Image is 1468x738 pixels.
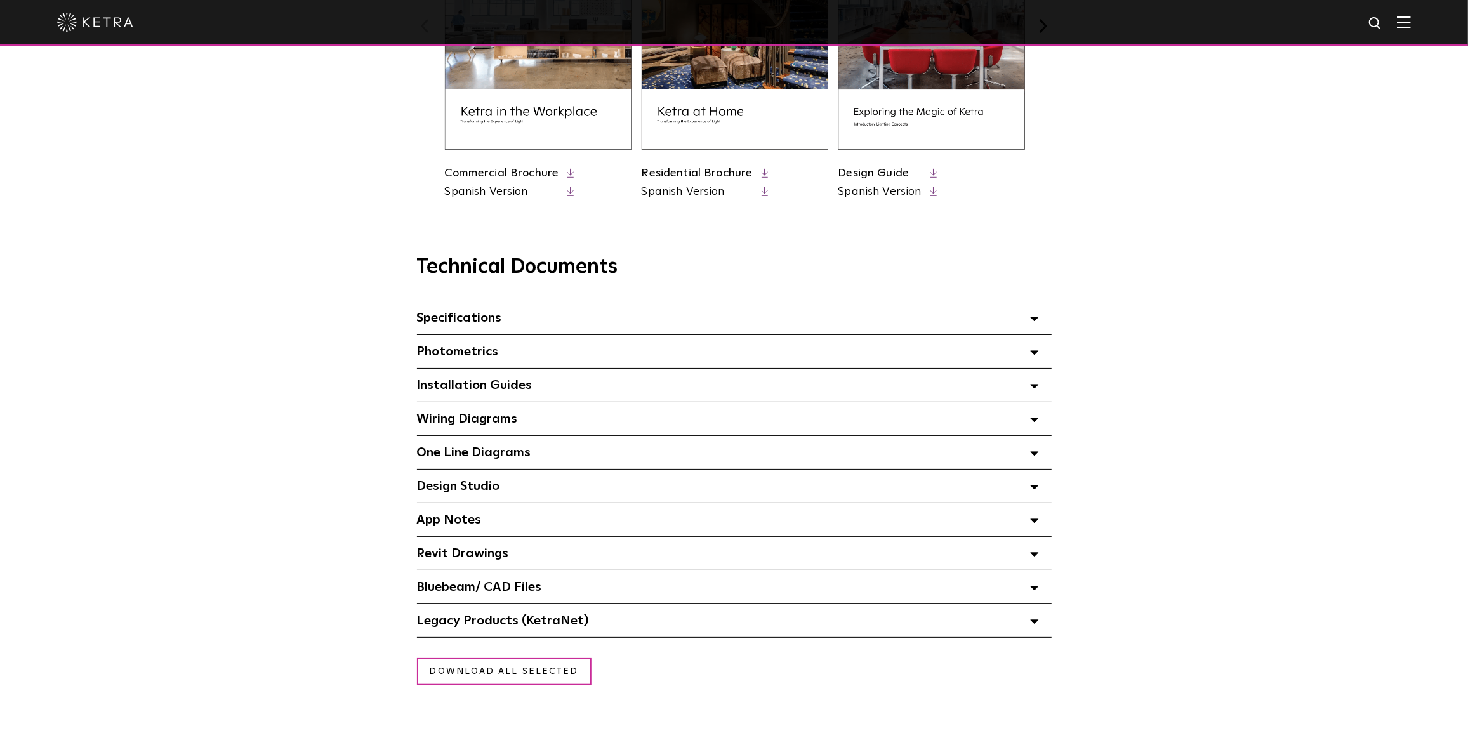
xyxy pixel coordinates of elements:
[417,412,518,425] span: Wiring Diagrams
[57,13,133,32] img: ketra-logo-2019-white
[1397,16,1411,28] img: Hamburger%20Nav.svg
[642,168,753,179] a: Residential Brochure
[417,312,502,324] span: Specifications
[445,168,559,179] a: Commercial Brochure
[417,513,482,526] span: App Notes
[838,168,909,179] a: Design Guide
[417,480,500,492] span: Design Studio
[417,658,592,685] a: Download all selected
[417,255,1052,279] h3: Technical Documents
[417,345,499,358] span: Photometrics
[642,184,753,200] a: Spanish Version
[445,184,559,200] a: Spanish Version
[417,614,589,627] span: Legacy Products (KetraNet)
[417,379,532,392] span: Installation Guides
[1368,16,1384,32] img: search icon
[417,446,531,459] span: One Line Diagrams
[417,581,542,593] span: Bluebeam/ CAD Files
[417,547,509,560] span: Revit Drawings
[838,184,922,200] a: Spanish Version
